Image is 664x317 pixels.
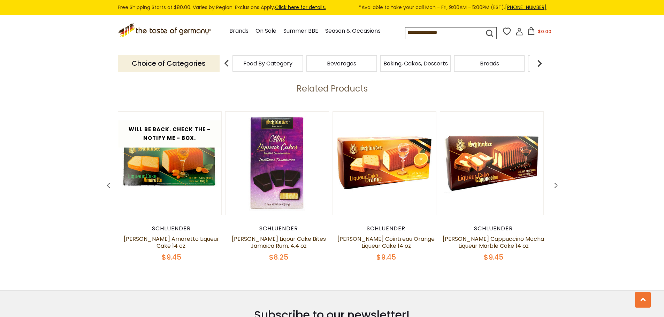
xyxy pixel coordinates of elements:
button: $0.00 [525,27,554,38]
span: $0.00 [538,28,551,35]
a: [PHONE_NUMBER] [505,4,547,11]
span: *Available to take your call Mon - Fri, 9:00AM - 5:00PM (EST). [359,3,547,11]
img: Schluender Amaretto Liqueur Cake 14 oz. [118,112,221,215]
a: Food By Category [243,61,292,66]
a: On Sale [255,26,276,36]
h3: Related Products [118,84,547,94]
a: Baking, Cakes, Desserts [383,61,448,66]
div: Schluender [440,225,547,232]
p: Choice of Categories [118,55,220,72]
a: Click here for details. [275,4,326,11]
div: Schluender [333,225,440,232]
a: Brands [229,26,249,36]
a: [PERSON_NAME] Amaretto Liqueur Cake 14 oz. [124,235,219,250]
div: Free Shipping Starts at $80.00. Varies by Region. Exclusions Apply. [118,3,547,11]
a: Breads [480,61,499,66]
img: next arrow [533,56,547,70]
span: $8.25 [269,252,288,262]
a: [PERSON_NAME] Liqour Cake Bites Jamaica Rum, 4.4 oz [232,235,326,250]
a: Beverages [327,61,356,66]
img: Schluender Liqour Cake Bites Jamaica Rum, 4.4 oz [226,112,329,215]
img: Schluender Cappuccino Mocha Liqueur Marble Cake 14 oz [440,112,543,215]
span: $9.45 [484,252,503,262]
img: previous arrow [220,56,234,70]
span: $9.45 [162,252,181,262]
div: Schluender [118,225,225,232]
a: Summer BBE [283,26,318,36]
span: $9.45 [376,252,396,262]
img: Schluender Cointreau Orange Liqueur Cake 14 oz [333,112,436,215]
a: [PERSON_NAME] Cappuccino Mocha Liqueur Marble Cake 14 oz [443,235,544,250]
div: Schluender [225,225,333,232]
a: [PERSON_NAME] Cointreau Orange Liqueur Cake 14 oz [337,235,435,250]
a: Season & Occasions [325,26,381,36]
